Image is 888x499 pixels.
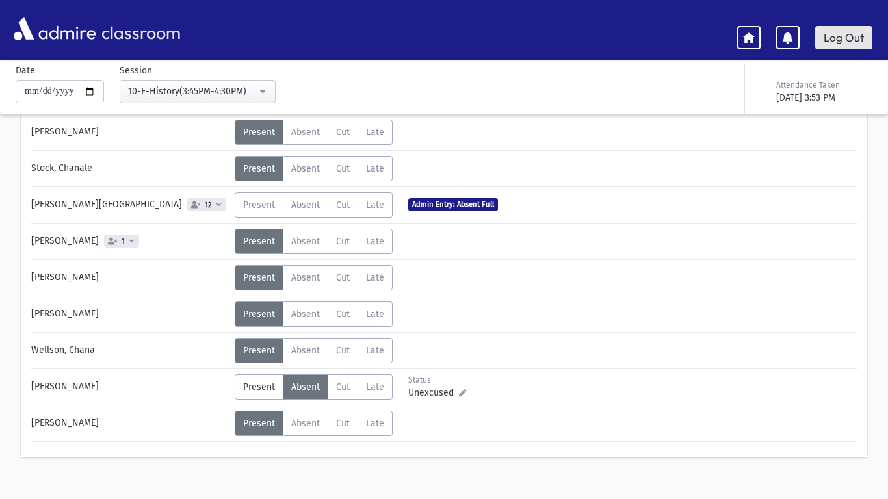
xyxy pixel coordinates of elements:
[336,163,350,174] span: Cut
[408,374,466,386] div: Status
[243,272,275,283] span: Present
[291,272,320,283] span: Absent
[119,237,127,246] span: 1
[128,84,257,98] div: 10-E-History(3:45PM-4:30PM)
[366,272,384,283] span: Late
[243,345,275,356] span: Present
[366,199,384,211] span: Late
[99,12,181,46] span: classroom
[120,80,276,103] button: 10-E-History(3:45PM-4:30PM)
[291,236,320,247] span: Absent
[25,192,235,218] div: [PERSON_NAME][GEOGRAPHIC_DATA]
[366,236,384,247] span: Late
[235,192,393,218] div: AttTypes
[366,381,384,392] span: Late
[25,229,235,254] div: [PERSON_NAME]
[25,338,235,363] div: Wellson, Chana
[243,127,275,138] span: Present
[291,127,320,138] span: Absent
[243,199,275,211] span: Present
[366,309,384,320] span: Late
[25,301,235,327] div: [PERSON_NAME]
[336,199,350,211] span: Cut
[291,345,320,356] span: Absent
[25,374,235,400] div: [PERSON_NAME]
[235,120,393,145] div: AttTypes
[25,411,235,436] div: [PERSON_NAME]
[366,163,384,174] span: Late
[815,26,872,49] a: Log Out
[25,156,235,181] div: Stock, Chanale
[366,345,384,356] span: Late
[336,236,350,247] span: Cut
[10,14,99,44] img: AdmirePro
[243,418,275,429] span: Present
[235,411,393,436] div: AttTypes
[776,91,870,105] div: [DATE] 3:53 PM
[202,201,215,209] span: 12
[776,79,870,91] div: Attendance Taken
[291,199,320,211] span: Absent
[16,64,35,77] label: Date
[408,198,498,211] span: Admin Entry: Absent Full
[25,120,235,145] div: [PERSON_NAME]
[336,418,350,429] span: Cut
[235,374,393,400] div: AttTypes
[366,127,384,138] span: Late
[25,265,235,290] div: [PERSON_NAME]
[336,272,350,283] span: Cut
[336,127,350,138] span: Cut
[408,386,459,400] span: Unexcused
[291,381,320,392] span: Absent
[235,338,393,363] div: AttTypes
[243,236,275,247] span: Present
[235,229,393,254] div: AttTypes
[291,418,320,429] span: Absent
[243,163,275,174] span: Present
[291,163,320,174] span: Absent
[366,418,384,429] span: Late
[120,64,152,77] label: Session
[243,309,275,320] span: Present
[235,301,393,327] div: AttTypes
[243,381,275,392] span: Present
[336,381,350,392] span: Cut
[235,156,393,181] div: AttTypes
[291,309,320,320] span: Absent
[336,345,350,356] span: Cut
[336,309,350,320] span: Cut
[235,265,393,290] div: AttTypes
